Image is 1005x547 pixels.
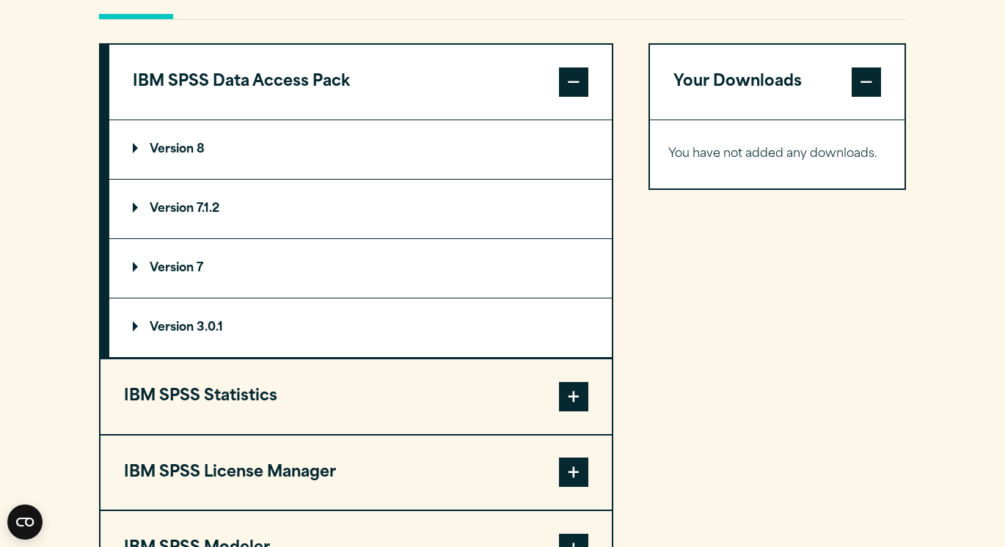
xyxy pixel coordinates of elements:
[133,322,223,334] p: Version 3.0.1
[650,45,905,120] button: Your Downloads
[109,239,612,298] summary: Version 7
[100,436,612,510] button: IBM SPSS License Manager
[668,144,886,165] p: You have not added any downloads.
[109,120,612,179] summary: Version 8
[650,120,905,188] div: Your Downloads
[109,180,612,238] summary: Version 7.1.2
[133,144,205,155] p: Version 8
[133,263,203,274] p: Version 7
[109,298,612,357] summary: Version 3.0.1
[7,504,43,540] button: Open CMP widget
[133,203,219,215] p: Version 7.1.2
[109,45,612,120] button: IBM SPSS Data Access Pack
[109,120,612,358] div: IBM SPSS Data Access Pack
[100,359,612,434] button: IBM SPSS Statistics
